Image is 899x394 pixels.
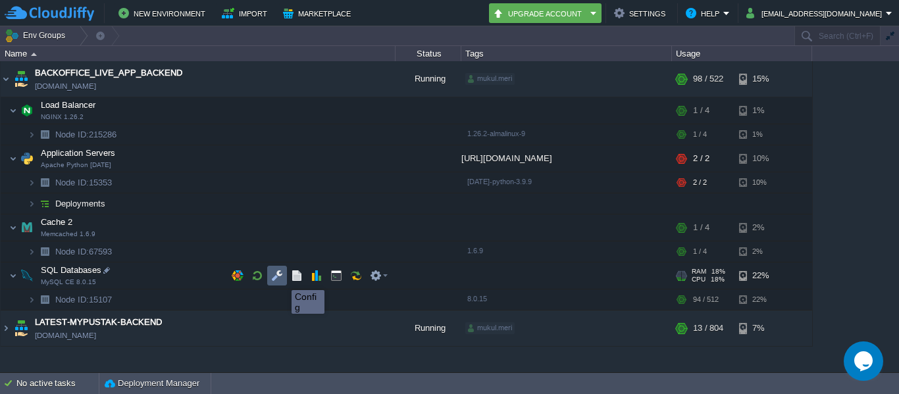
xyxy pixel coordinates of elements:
[54,198,107,209] a: Deployments
[693,214,709,241] div: 1 / 4
[39,99,97,111] span: Load Balancer
[55,295,89,305] span: Node ID:
[396,61,461,97] div: Running
[739,145,782,172] div: 10%
[39,264,103,276] span: SQL Databases
[746,5,886,21] button: [EMAIL_ADDRESS][DOMAIN_NAME]
[5,5,94,22] img: CloudJiffy
[55,178,89,187] span: Node ID:
[739,124,782,145] div: 1%
[41,113,84,121] span: NGINX 1.26.2
[739,241,782,262] div: 2%
[739,61,782,97] div: 15%
[686,5,723,21] button: Help
[28,241,36,262] img: AMDAwAAAACH5BAEAAAAALAAAAAABAAEAAAICRAEAOw==
[295,291,321,312] div: Config
[9,145,17,172] img: AMDAwAAAACH5BAEAAAAALAAAAAABAAEAAAICRAEAOw==
[35,316,162,329] a: LATEST-MYPUSTAK-BACKEND
[54,246,114,257] span: 67593
[12,61,30,97] img: AMDAwAAAACH5BAEAAAAALAAAAAABAAEAAAICRAEAOw==
[39,216,74,228] span: Cache 2
[55,130,89,139] span: Node ID:
[493,5,586,21] button: Upgrade Account
[739,262,782,289] div: 22%
[54,129,118,140] a: Node ID:215286
[467,178,532,185] span: [DATE]-python-3.9.9
[54,129,118,140] span: 215286
[396,46,461,61] div: Status
[36,172,54,193] img: AMDAwAAAACH5BAEAAAAALAAAAAABAAEAAAICRAEAOw==
[16,373,99,394] div: No active tasks
[693,289,719,310] div: 94 / 512
[467,130,525,137] span: 1.26.2-almalinux-9
[693,61,723,97] div: 98 / 522
[35,329,96,342] a: [DOMAIN_NAME]
[396,310,461,346] div: Running
[118,5,209,21] button: New Environment
[39,265,103,275] a: SQL DatabasesMySQL CE 8.0.15
[41,230,95,238] span: Memcached 1.6.9
[54,177,114,188] a: Node ID:15353
[31,53,37,56] img: AMDAwAAAACH5BAEAAAAALAAAAAABAAEAAAICRAEAOw==
[1,61,11,97] img: AMDAwAAAACH5BAEAAAAALAAAAAABAAEAAAICRAEAOw==
[54,177,114,188] span: 15353
[693,310,723,346] div: 13 / 804
[739,289,782,310] div: 22%
[28,289,36,310] img: AMDAwAAAACH5BAEAAAAALAAAAAABAAEAAAICRAEAOw==
[465,322,515,334] div: mukul.meri
[693,97,709,124] div: 1 / 4
[28,172,36,193] img: AMDAwAAAACH5BAEAAAAALAAAAAABAAEAAAICRAEAOw==
[18,97,36,124] img: AMDAwAAAACH5BAEAAAAALAAAAAABAAEAAAICRAEAOw==
[1,310,11,346] img: AMDAwAAAACH5BAEAAAAALAAAAAABAAEAAAICRAEAOw==
[36,289,54,310] img: AMDAwAAAACH5BAEAAAAALAAAAAABAAEAAAICRAEAOw==
[467,295,487,303] span: 8.0.15
[39,147,117,159] span: Application Servers
[36,193,54,214] img: AMDAwAAAACH5BAEAAAAALAAAAAABAAEAAAICRAEAOw==
[55,247,89,257] span: Node ID:
[28,193,36,214] img: AMDAwAAAACH5BAEAAAAALAAAAAABAAEAAAICRAEAOw==
[692,268,706,276] span: RAM
[711,268,725,276] span: 18%
[465,73,515,85] div: mukul.meri
[105,377,199,390] button: Deployment Manager
[36,124,54,145] img: AMDAwAAAACH5BAEAAAAALAAAAAABAAEAAAICRAEAOw==
[18,214,36,241] img: AMDAwAAAACH5BAEAAAAALAAAAAABAAEAAAICRAEAOw==
[467,247,483,255] span: 1.6.9
[41,161,111,169] span: Apache Python [DATE]
[39,217,74,227] a: Cache 2Memcached 1.6.9
[739,97,782,124] div: 1%
[54,246,114,257] a: Node ID:67593
[739,310,782,346] div: 7%
[844,341,886,381] iframe: chat widget
[28,124,36,145] img: AMDAwAAAACH5BAEAAAAALAAAAAABAAEAAAICRAEAOw==
[693,124,707,145] div: 1 / 4
[693,172,707,193] div: 2 / 2
[222,5,271,21] button: Import
[9,97,17,124] img: AMDAwAAAACH5BAEAAAAALAAAAAABAAEAAAICRAEAOw==
[12,310,30,346] img: AMDAwAAAACH5BAEAAAAALAAAAAABAAEAAAICRAEAOw==
[739,214,782,241] div: 2%
[54,294,114,305] span: 15107
[462,46,671,61] div: Tags
[9,214,17,241] img: AMDAwAAAACH5BAEAAAAALAAAAAABAAEAAAICRAEAOw==
[461,145,672,172] div: [URL][DOMAIN_NAME]
[39,100,97,110] a: Load BalancerNGINX 1.26.2
[673,46,811,61] div: Usage
[283,5,355,21] button: Marketplace
[5,26,70,45] button: Env Groups
[39,148,117,158] a: Application ServersApache Python [DATE]
[18,145,36,172] img: AMDAwAAAACH5BAEAAAAALAAAAAABAAEAAAICRAEAOw==
[693,241,707,262] div: 1 / 4
[54,294,114,305] a: Node ID:15107
[614,5,669,21] button: Settings
[36,241,54,262] img: AMDAwAAAACH5BAEAAAAALAAAAAABAAEAAAICRAEAOw==
[1,46,395,61] div: Name
[9,262,17,289] img: AMDAwAAAACH5BAEAAAAALAAAAAABAAEAAAICRAEAOw==
[35,80,96,93] a: [DOMAIN_NAME]
[35,66,182,80] a: BACKOFFICE_LIVE_APP_BACKEND
[692,276,706,283] span: CPU
[693,145,709,172] div: 2 / 2
[711,276,725,283] span: 18%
